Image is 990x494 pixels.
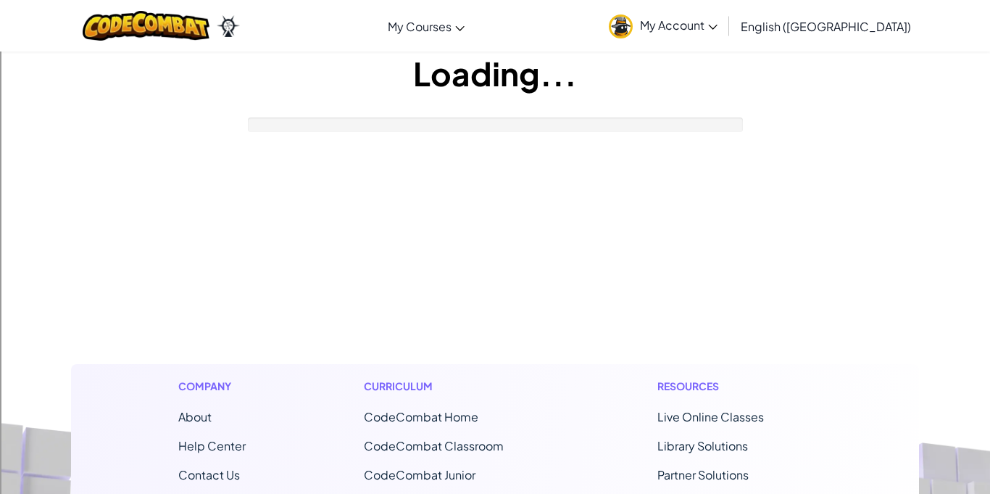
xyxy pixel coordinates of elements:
[741,19,911,34] span: English ([GEOGRAPHIC_DATA])
[83,11,209,41] img: CodeCombat logo
[380,7,472,46] a: My Courses
[733,7,918,46] a: English ([GEOGRAPHIC_DATA])
[609,15,633,38] img: avatar
[602,3,725,49] a: My Account
[217,15,240,37] img: Ozaria
[388,19,452,34] span: My Courses
[640,17,717,33] span: My Account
